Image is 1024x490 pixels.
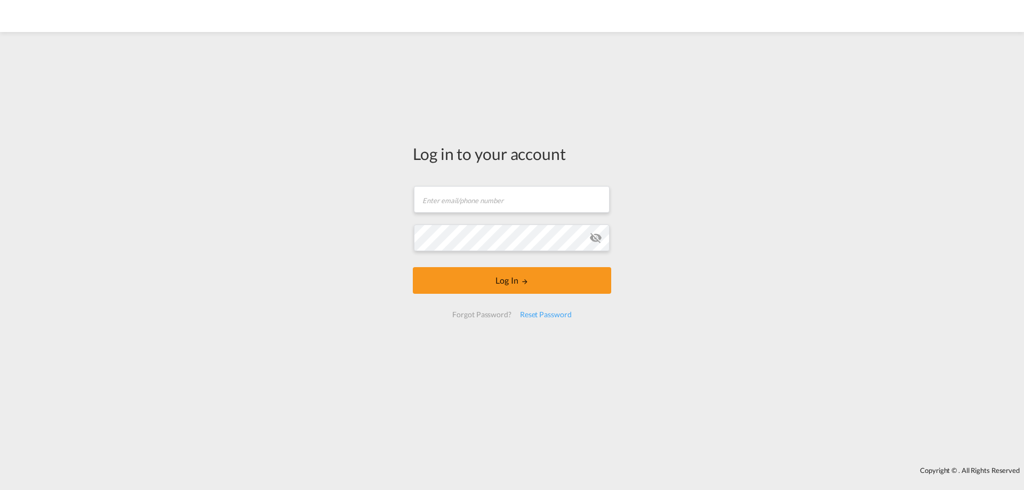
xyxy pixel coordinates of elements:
md-icon: icon-eye-off [589,231,602,244]
div: Log in to your account [413,142,611,165]
button: LOGIN [413,267,611,294]
div: Forgot Password? [448,305,515,324]
input: Enter email/phone number [414,186,610,213]
div: Reset Password [516,305,576,324]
